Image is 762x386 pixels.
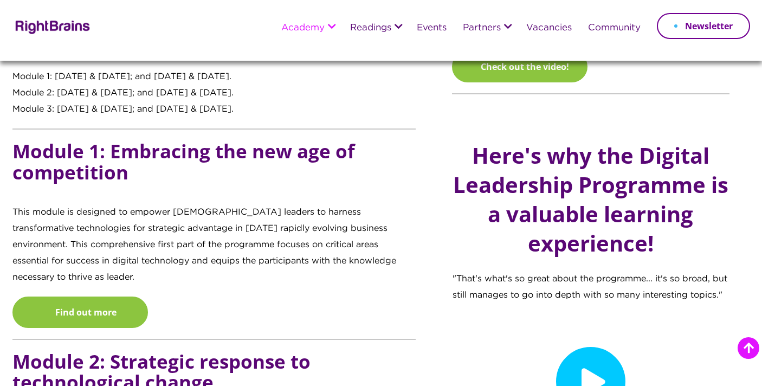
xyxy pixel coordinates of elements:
[657,13,750,39] a: Newsletter
[12,297,148,328] a: Find out more
[281,23,325,33] a: Academy
[12,18,91,34] img: Rightbrains
[12,85,416,101] div: Module 2: [DATE] & [DATE]; and [DATE] & [DATE].
[12,101,416,118] div: Module 3: [DATE] & [DATE]; and [DATE] & [DATE].
[12,69,416,85] div: Module 1: [DATE] & [DATE]; and [DATE] & [DATE].
[12,204,416,297] p: This module is designed to empower [DEMOGRAPHIC_DATA] leaders to harness transformative technolog...
[12,140,416,204] h5: Module 1: Embracing the new age of competition
[452,51,587,82] a: Check out the video!
[526,23,572,33] a: Vacancies
[588,23,641,33] a: Community
[453,141,728,258] h2: Here's why the Digital Leadership Programme is a valuable learning experience!
[463,23,501,33] a: Partners
[350,23,391,33] a: Readings
[417,23,447,33] a: Events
